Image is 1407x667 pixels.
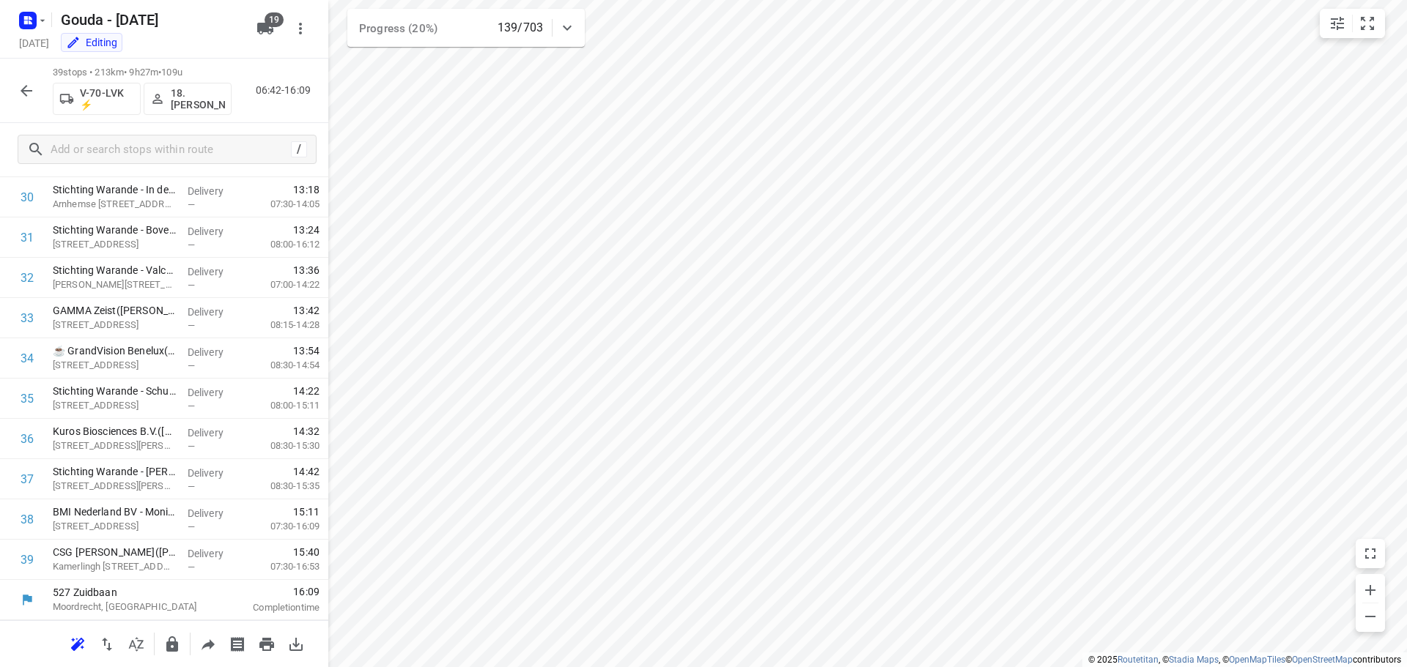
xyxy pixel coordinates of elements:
[247,197,320,212] p: 07:30-14:05
[247,439,320,453] p: 08:30-15:30
[53,223,176,237] p: Stichting Warande - Bovenwegen(Monique Evenboer)
[53,545,176,559] p: CSG Willem de Zwijger(Daniël Westhoek)
[247,559,320,574] p: 07:30-16:53
[53,384,176,398] p: Stichting Warande - Schutsmantel([PERSON_NAME])
[188,305,242,319] p: Delivery
[188,385,242,400] p: Delivery
[53,600,205,614] p: Moordrecht, [GEOGRAPHIC_DATA]
[188,546,242,561] p: Delivery
[171,87,225,111] p: 18.[PERSON_NAME]
[51,138,291,161] input: Add or search stops within route
[188,239,195,250] span: —
[188,425,242,440] p: Delivery
[252,636,281,650] span: Print route
[293,303,320,318] span: 13:42
[53,439,176,453] p: Professor Bronkhorstlaan 10, Bilthoven
[188,562,195,573] span: —
[53,303,176,318] p: GAMMA Zeist(Lisa Boender)
[247,398,320,413] p: 08:00-15:11
[193,636,223,650] span: Share route
[21,271,34,285] div: 32
[188,280,195,291] span: —
[21,472,34,486] div: 37
[53,83,141,115] button: V-70-LVK ⚡
[498,19,543,37] p: 139/703
[188,466,242,480] p: Delivery
[293,545,320,559] span: 15:40
[53,277,176,292] p: [PERSON_NAME][STREET_ADDRESS]
[247,358,320,373] p: 08:30-14:54
[158,67,161,78] span: •
[1169,655,1219,665] a: Stadia Maps
[188,320,195,331] span: —
[144,83,232,115] button: 18.[PERSON_NAME]
[53,343,176,358] p: ☕️ GrandVision Benelux(Gina )
[265,12,284,27] span: 19
[293,343,320,358] span: 13:54
[1353,9,1382,38] button: Fit zoom
[53,263,176,277] p: Stichting Warande - Valckenbosch(Monique de Hoog)
[188,199,195,210] span: —
[53,479,176,493] p: Professor Bronkhorstlaan 6, Bilthoven
[21,553,34,567] div: 39
[53,318,176,332] p: Dijnselburgerlaan 10, Zeist
[21,231,34,245] div: 31
[122,636,151,650] span: Sort by time window
[256,83,317,98] p: 06:42-16:09
[92,636,122,650] span: Reverse route
[21,311,34,325] div: 33
[53,504,176,519] p: BMI Nederland BV - Monier en Icopal - Heeswijk(Ingrid Overdijkink)
[293,464,320,479] span: 14:42
[247,237,320,252] p: 08:00-16:12
[53,519,176,534] p: [STREET_ADDRESS]
[66,35,117,50] div: Editing
[63,636,92,650] span: Reoptimize route
[359,22,437,35] span: Progress (20%)
[188,441,195,452] span: —
[293,263,320,277] span: 13:36
[53,398,176,413] p: Gregoriuslaan 35, Bilthoven
[247,277,320,292] p: 07:00-14:22
[1088,655,1401,665] li: © 2025 , © , © © contributors
[188,400,195,411] span: —
[53,66,232,80] p: 39 stops • 213km • 9h27m
[1323,9,1352,38] button: Map settings
[293,504,320,519] span: 15:11
[223,584,320,599] span: 16:09
[53,358,176,373] p: Amersfoortsestraat 84-A, Soesterberg
[53,559,176,574] p: Kamerlingh Onnesdreef 4, Schoonhoven
[293,223,320,237] span: 13:24
[293,182,320,197] span: 13:18
[80,87,134,111] p: V-70-LVK ⚡
[223,600,320,615] p: Completion time
[158,630,187,659] button: Lock route
[286,14,315,43] button: More
[188,506,242,521] p: Delivery
[293,424,320,439] span: 14:32
[293,384,320,398] span: 14:22
[247,519,320,534] p: 07:30-16:09
[161,67,182,78] span: 109u
[247,479,320,493] p: 08:30-15:35
[188,264,242,279] p: Delivery
[53,464,176,479] p: Stichting Warande - Leendert Meeshuis(Anja Marinus)
[55,8,245,31] h5: Gouda - [DATE]
[347,9,585,47] div: Progress (20%)139/703
[1118,655,1159,665] a: Routetitan
[251,14,280,43] button: 19
[247,318,320,332] p: 08:15-14:28
[188,360,195,371] span: —
[53,585,205,600] p: 527 Zuidbaan
[13,34,55,51] h5: [DATE]
[53,182,176,197] p: Stichting Warande - In de Dennen(Eveline Poortman)
[1292,655,1353,665] a: OpenStreetMap
[53,237,176,252] p: [STREET_ADDRESS]
[53,197,176,212] p: Arnhemse Bovenweg 78, Zeist
[291,141,307,157] div: /
[53,424,176,439] p: Kuros Biosciences B.V.(Viola van der Lee)
[188,224,242,239] p: Delivery
[188,521,195,532] span: —
[188,481,195,492] span: —
[188,184,242,198] p: Delivery
[21,351,34,365] div: 34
